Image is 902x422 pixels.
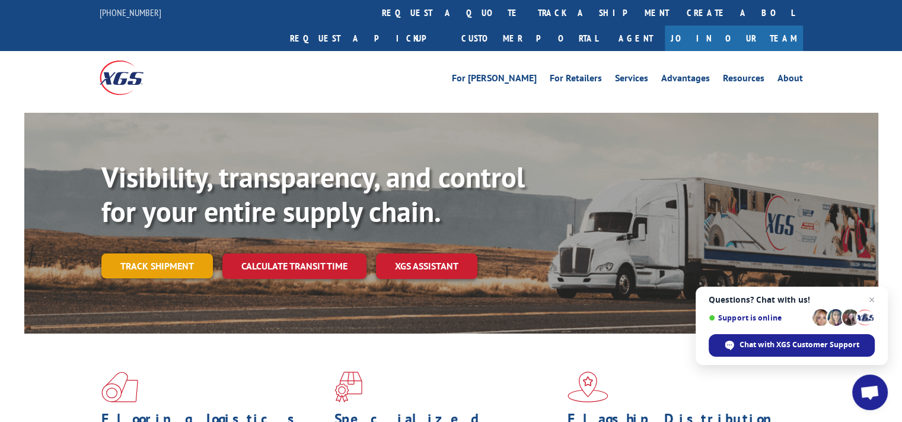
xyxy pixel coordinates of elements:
[852,375,888,410] div: Open chat
[615,74,648,87] a: Services
[550,74,602,87] a: For Retailers
[101,372,138,402] img: xgs-icon-total-supply-chain-intelligence-red
[568,372,608,402] img: xgs-icon-flagship-distribution-model-red
[709,334,875,357] div: Chat with XGS Customer Support
[709,295,875,304] span: Questions? Chat with us!
[607,26,665,51] a: Agent
[100,7,161,18] a: [PHONE_NUMBER]
[334,372,362,402] img: xgs-icon-focused-on-flooring-red
[101,158,525,230] b: Visibility, transparency, and control for your entire supply chain.
[661,74,710,87] a: Advantages
[777,74,803,87] a: About
[452,26,607,51] a: Customer Portal
[740,339,859,350] span: Chat with XGS Customer Support
[709,313,808,322] span: Support is online
[665,26,803,51] a: Join Our Team
[101,253,213,278] a: Track shipment
[376,253,477,279] a: XGS ASSISTANT
[281,26,452,51] a: Request a pickup
[452,74,537,87] a: For [PERSON_NAME]
[865,293,879,307] span: Close chat
[222,253,366,279] a: Calculate transit time
[723,74,764,87] a: Resources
